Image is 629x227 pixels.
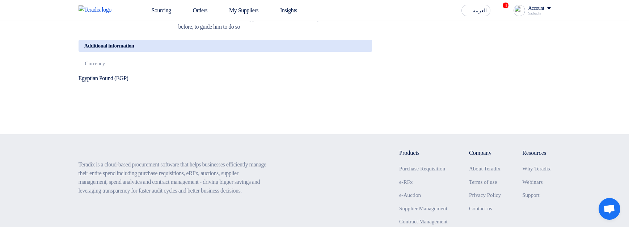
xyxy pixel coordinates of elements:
[522,192,540,198] a: Support
[522,179,543,185] a: Webinars
[136,3,177,18] a: Sourcing
[469,166,501,172] a: About Teradix
[79,75,169,82] div: Egyptian Pound (EGP)
[469,179,497,185] a: Terms of use
[79,5,127,14] img: Teradix logo
[79,160,267,195] p: Teradix is a cloud-based procurement software that helps businesses efficiently manage their enti...
[213,3,264,18] a: My Suppliers
[469,149,501,157] li: Company
[522,149,550,157] li: Resources
[177,3,213,18] a: Orders
[473,8,487,13] span: العربية
[528,11,550,15] div: Sadsadjs
[522,166,550,172] a: Why Teradix
[399,206,447,211] a: Supplier Management
[84,43,134,49] span: Additional information
[399,179,413,185] a: e-RFx
[399,219,448,224] a: Contract Management
[469,192,501,198] a: Privacy Policy
[469,206,492,211] a: Contact us
[79,61,166,68] div: Currency
[528,5,544,12] div: Account
[514,5,525,16] img: profile_test.png
[178,11,372,34] li: Allow Teradix team to contact suppliers who hasn't submitted any offer on Teradix before, to guid...
[399,166,445,172] a: Purchase Requisition
[503,3,508,8] span: 4
[399,149,448,157] li: Products
[399,192,421,198] a: e-Auction
[264,3,303,18] a: Insights
[461,5,490,16] button: العربية
[599,198,620,220] div: Open chat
